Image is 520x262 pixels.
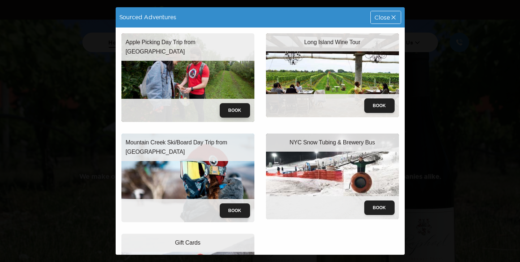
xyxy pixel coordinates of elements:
img: apple_picking.jpeg [121,33,254,122]
button: Book [364,200,395,215]
img: snowtubing-trip.jpeg [266,134,399,219]
p: Mountain Creek Ski/Board Day Trip from [GEOGRAPHIC_DATA] [126,138,250,157]
button: Book [220,103,250,118]
p: NYC Snow Tubing & Brewery Bus [289,138,375,147]
p: Apple Picking Day Trip from [GEOGRAPHIC_DATA] [126,38,250,56]
button: Book [220,203,250,218]
img: mountain-creek-ski-trip.jpeg [121,134,254,222]
p: Long Island Wine Tour [304,38,361,47]
button: Book [364,98,395,113]
span: Close [374,14,390,20]
img: wine-tour-trip.jpeg [266,33,399,117]
p: Gift Cards [175,238,200,248]
div: Sourced Adventures [116,10,180,24]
